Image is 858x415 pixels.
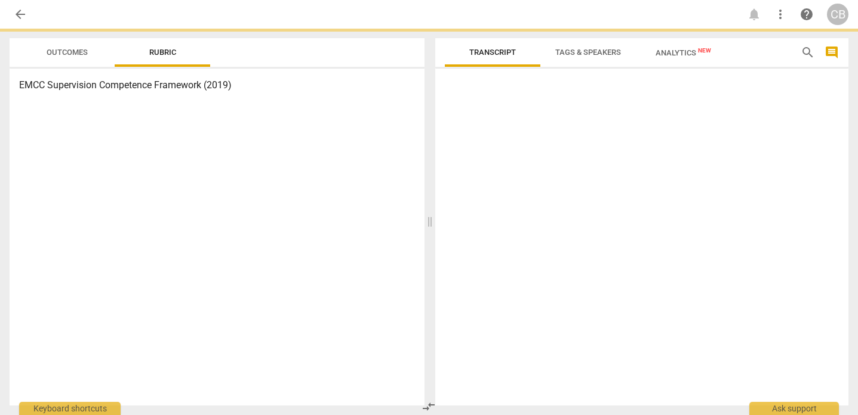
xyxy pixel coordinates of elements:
span: search [801,45,815,60]
span: Rubric [149,48,176,57]
div: Ask support [749,402,839,415]
span: Outcomes [47,48,88,57]
span: compare_arrows [422,399,436,414]
button: Show/Hide comments [822,43,841,62]
button: Search [798,43,817,62]
span: Analytics [656,48,711,57]
span: Tags & Speakers [555,48,621,57]
h3: EMCC Supervision Competence Framework (2019) [19,78,415,92]
span: Transcript [469,48,516,57]
span: New [698,47,711,54]
button: CB [827,4,848,25]
span: arrow_back [13,7,27,21]
span: more_vert [773,7,788,21]
span: comment [825,45,839,60]
a: Help [796,4,817,25]
div: Keyboard shortcuts [19,402,121,415]
span: help [799,7,814,21]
